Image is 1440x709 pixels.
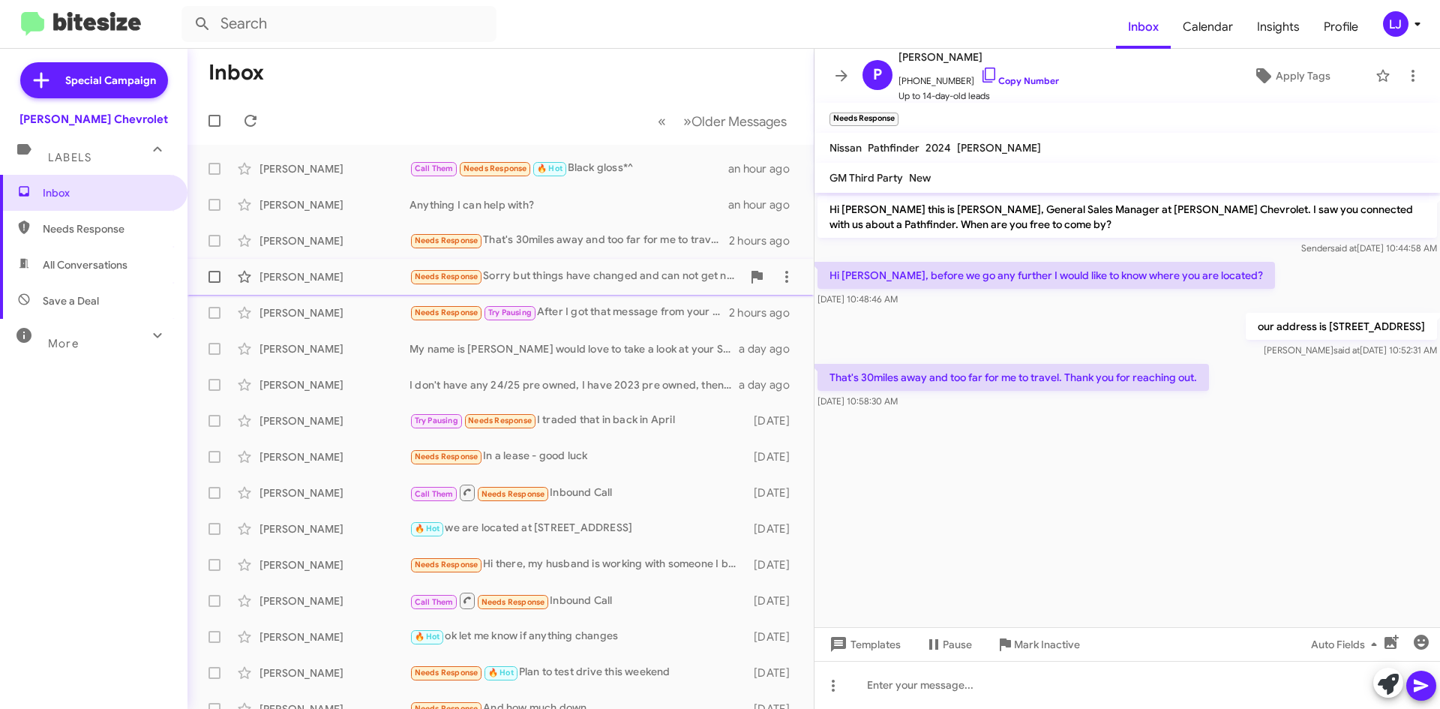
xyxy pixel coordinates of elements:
div: In a lease - good luck [409,448,746,465]
div: [DATE] [746,557,802,572]
span: [PERSON_NAME] [957,141,1041,155]
div: [PERSON_NAME] [259,593,409,608]
button: Mark Inactive [984,631,1092,658]
span: Sender [DATE] 10:44:58 AM [1301,242,1437,254]
span: Needs Response [481,489,545,499]
div: a day ago [739,341,802,356]
div: [PERSON_NAME] [259,341,409,356]
span: Needs Response [463,164,527,173]
div: [PERSON_NAME] [259,413,409,428]
div: ok let me know if anything changes [409,628,746,645]
div: an hour ago [728,161,802,176]
button: Pause [913,631,984,658]
p: our address is [STREET_ADDRESS] [1246,313,1437,340]
a: Insights [1245,5,1312,49]
span: 🔥 Hot [537,164,562,173]
span: [PHONE_NUMBER] [898,66,1059,89]
div: [DATE] [746,485,802,500]
div: [PERSON_NAME] [259,449,409,464]
p: Hi [PERSON_NAME], before we go any further I would like to know where you are located? [817,262,1275,289]
div: [PERSON_NAME] [259,233,409,248]
div: Hi there, my husband is working with someone I believe already [409,556,746,573]
span: Calendar [1171,5,1245,49]
div: That's 30miles away and too far for me to travel. Thank you for reaching out. [409,232,729,249]
div: [PERSON_NAME] [259,161,409,176]
button: LJ [1370,11,1423,37]
span: said at [1333,344,1360,356]
span: Save a Deal [43,293,99,308]
div: [DATE] [746,413,802,428]
span: [PERSON_NAME] [898,48,1059,66]
a: Special Campaign [20,62,168,98]
span: More [48,337,79,350]
span: 🔥 Hot [488,668,514,677]
span: Labels [48,151,91,164]
span: [DATE] 10:48:46 AM [817,293,898,305]
span: Call Them [415,489,454,499]
span: Call Them [415,164,454,173]
span: GM Third Party [829,171,903,185]
nav: Page navigation example [649,106,796,137]
div: [PERSON_NAME] [259,629,409,644]
div: a day ago [739,377,802,392]
span: Nissan [829,141,862,155]
a: Profile [1312,5,1370,49]
div: [PERSON_NAME] [259,485,409,500]
div: we are located at [STREET_ADDRESS] [409,520,746,537]
button: Previous [649,106,675,137]
p: Hi [PERSON_NAME] this is [PERSON_NAME], General Sales Manager at [PERSON_NAME] Chevrolet. I saw y... [817,196,1437,238]
span: Mark Inactive [1014,631,1080,658]
div: [DATE] [746,593,802,608]
div: Inbound Call [409,591,746,610]
div: an hour ago [728,197,802,212]
span: Apply Tags [1276,62,1330,89]
span: Templates [826,631,901,658]
div: Anything I can help with? [409,197,728,212]
div: [DATE] [746,521,802,536]
div: Inbound Call [409,483,746,502]
div: 2 hours ago [729,305,802,320]
span: Needs Response [43,221,170,236]
span: Special Campaign [65,73,156,88]
span: « [658,112,666,131]
span: 🔥 Hot [415,632,440,641]
span: Needs Response [468,416,532,425]
span: 🔥 Hot [415,524,440,533]
span: New [909,171,931,185]
span: Pathfinder [868,141,919,155]
span: Try Pausing [488,308,532,317]
small: Needs Response [829,113,898,126]
div: [PERSON_NAME] [259,269,409,284]
span: [PERSON_NAME] [DATE] 10:52:31 AM [1264,344,1437,356]
a: Inbox [1116,5,1171,49]
span: Needs Response [415,668,478,677]
h1: Inbox [208,61,264,85]
span: Needs Response [415,560,478,569]
span: Pause [943,631,972,658]
input: Search [181,6,496,42]
span: Inbox [43,185,170,200]
div: Plan to test drive this weekend [409,664,746,681]
div: [PERSON_NAME] Chevrolet [19,112,168,127]
div: [PERSON_NAME] [259,521,409,536]
span: All Conversations [43,257,127,272]
span: Needs Response [415,272,478,281]
div: Sorry but things have changed and can not get new truck right now [409,268,742,285]
button: Next [674,106,796,137]
a: Copy Number [980,75,1059,86]
div: After I got that message from your dealership. I went else where as I wanted a 2026. And all tge ... [409,304,729,321]
span: Auto Fields [1311,631,1383,658]
span: [DATE] 10:58:30 AM [817,395,898,407]
div: [DATE] [746,449,802,464]
div: 2 hours ago [729,233,802,248]
span: Call Them [415,597,454,607]
div: [PERSON_NAME] [259,197,409,212]
div: My name is [PERSON_NAME] would love to take a look at your Silverado! When are you available to b... [409,341,739,356]
div: Black gloss*^ [409,160,728,177]
div: I traded that in back in April [409,412,746,429]
span: Older Messages [691,113,787,130]
span: 2024 [925,141,951,155]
